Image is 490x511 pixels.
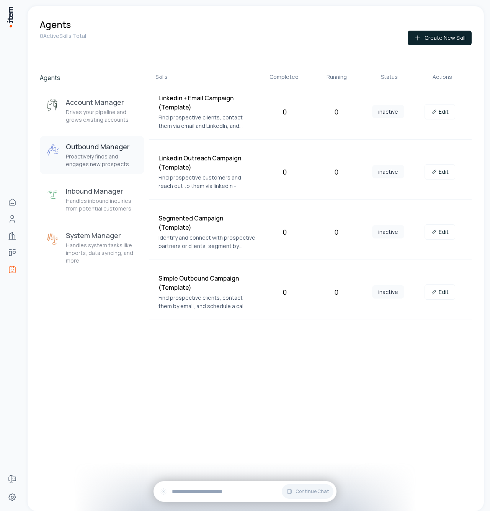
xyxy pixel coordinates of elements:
div: 0 [314,167,359,177]
p: Find prospective clients, contact them by email, and schedule a call with the team. [158,294,256,310]
div: 0 [262,227,307,237]
a: Contacts [5,211,20,227]
h4: Linkedin Outreach Campaign (Template) [158,153,256,172]
img: Item Brain Logo [6,6,14,28]
button: Outbound ManagerOutbound ManagerProactively finds and engages new prospects [40,136,144,174]
button: Account ManagerAccount ManagerDrives your pipeline and grows existing accounts [40,91,144,130]
div: 0 [262,106,307,117]
a: Forms [5,471,20,487]
div: Continue Chat [154,481,336,502]
h3: Inbound Manager [66,186,138,196]
a: Home [5,194,20,210]
p: Handles inbound inquiries from potential customers [66,197,138,212]
img: Inbound Manager [46,188,60,202]
a: Edit [425,284,455,300]
span: Continue Chat [296,488,329,495]
img: Outbound Manager [46,144,60,157]
div: 0 [262,167,307,177]
h4: Linkedin + Email Campaign (Template) [158,93,256,112]
p: Find prospective customers and reach out to them via linkedin - [158,173,256,190]
a: Settings [5,490,20,505]
div: Running [314,73,360,81]
div: 0 [314,287,359,297]
a: Companies [5,228,20,243]
span: inactive [372,165,404,178]
div: 0 [262,287,307,297]
button: Continue Chat [282,484,333,499]
h2: Agents [40,73,144,82]
h3: System Manager [66,231,138,240]
span: inactive [372,105,404,118]
div: 0 [314,106,359,117]
div: 0 [314,227,359,237]
h4: Segmented Campaign (Template) [158,214,256,232]
h4: Simple Outbound Campaign (Template) [158,274,256,292]
a: Edit [425,224,455,240]
div: Actions [419,73,465,81]
img: Account Manager [46,99,60,113]
p: Identify and connect with prospective partners or clients, segment by company size and send them ... [158,233,256,250]
p: 0 Active Skills Total [40,32,86,40]
a: Edit [425,164,455,180]
p: Handles system tasks like imports, data syncing, and more [66,242,138,264]
a: deals [5,245,20,260]
button: Create New Skill [408,31,472,45]
h3: Outbound Manager [66,142,138,151]
span: inactive [372,225,404,238]
p: Proactively finds and engages new prospects [66,153,138,168]
h3: Account Manager [66,98,138,107]
span: inactive [372,285,404,299]
p: Find prospective clients, contact them via email and LinkedIn, and schedule a call with the team [158,113,256,130]
button: System ManagerSystem ManagerHandles system tasks like imports, data syncing, and more [40,225,144,271]
h1: Agents [40,18,71,31]
a: Agents [5,262,20,277]
button: Inbound ManagerInbound ManagerHandles inbound inquiries from potential customers [40,180,144,219]
img: System Manager [46,232,60,246]
a: Edit [425,104,455,119]
div: Skills [155,73,255,81]
p: Drives your pipeline and grows existing accounts [66,108,138,124]
div: Status [366,73,413,81]
div: Completed [261,73,307,81]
